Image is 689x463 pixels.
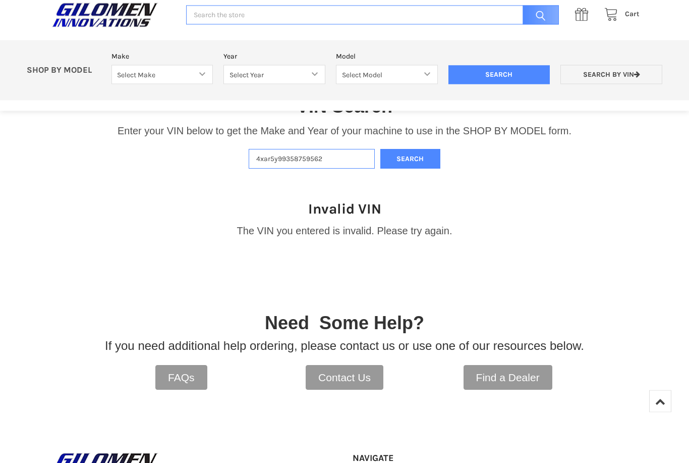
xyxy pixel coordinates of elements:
[223,51,325,62] label: Year
[560,65,662,85] a: Search by VIN
[306,366,383,391] a: Contact Us
[308,200,381,218] h1: Invalid VIN
[22,65,106,76] p: SHOP BY MODEL
[625,10,640,19] span: Cart
[111,51,213,62] label: Make
[49,3,160,28] img: GILOMEN INNOVATIONS
[249,149,375,169] input: Enter VIN of your machine
[155,366,207,391] a: FAQs
[265,310,424,337] p: Need Some Help?
[118,124,571,139] p: Enter your VIN below to get the Make and Year of your machine to use in the SHOP BY MODEL form.
[336,51,438,62] label: Model
[649,390,671,413] a: Top of Page
[237,224,452,239] p: The VIN you entered is invalid. Please try again.
[105,337,584,355] p: If you need additional help ordering, please contact us or use one of our resources below.
[448,66,550,85] input: Search
[599,9,640,21] a: Cart
[186,6,559,25] input: Search the store
[464,366,552,391] a: Find a Dealer
[49,3,176,28] a: GILOMEN INNOVATIONS
[380,149,441,169] button: Search
[518,6,559,25] input: Search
